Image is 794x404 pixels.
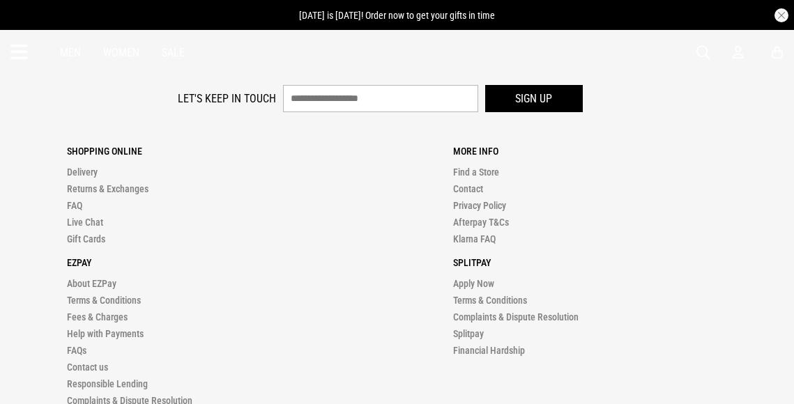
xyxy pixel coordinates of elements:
[67,200,82,211] a: FAQ
[178,92,276,105] label: Let's keep in touch
[453,278,494,289] a: Apply Now
[453,311,579,323] a: Complaints & Dispute Resolution
[67,378,148,389] a: Responsible Lending
[162,46,185,59] a: Sale
[453,200,506,211] a: Privacy Policy
[67,233,105,244] a: Gift Cards
[453,146,784,157] p: More Info
[485,85,583,112] button: Sign up
[299,10,495,21] span: [DATE] is [DATE]! Order now to get your gifts in time
[67,345,86,356] a: FAQs
[67,183,148,194] a: Returns & Exchanges
[67,278,116,289] a: About EZPay
[453,217,509,228] a: Afterpay T&Cs
[67,295,141,306] a: Terms & Conditions
[453,295,527,306] a: Terms & Conditions
[453,183,483,194] a: Contact
[103,46,139,59] a: Women
[453,166,499,178] a: Find a Store
[67,146,397,157] p: Shopping Online
[453,328,484,339] a: Splitpay
[453,345,525,356] a: Financial Hardship
[67,217,103,228] a: Live Chat
[353,42,445,63] img: Redrat logo
[67,311,128,323] a: Fees & Charges
[453,233,496,244] a: Klarna FAQ
[60,46,81,59] a: Men
[67,166,98,178] a: Delivery
[67,257,397,268] p: Ezpay
[453,257,784,268] p: Splitpay
[67,328,144,339] a: Help with Payments
[67,362,108,373] a: Contact us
